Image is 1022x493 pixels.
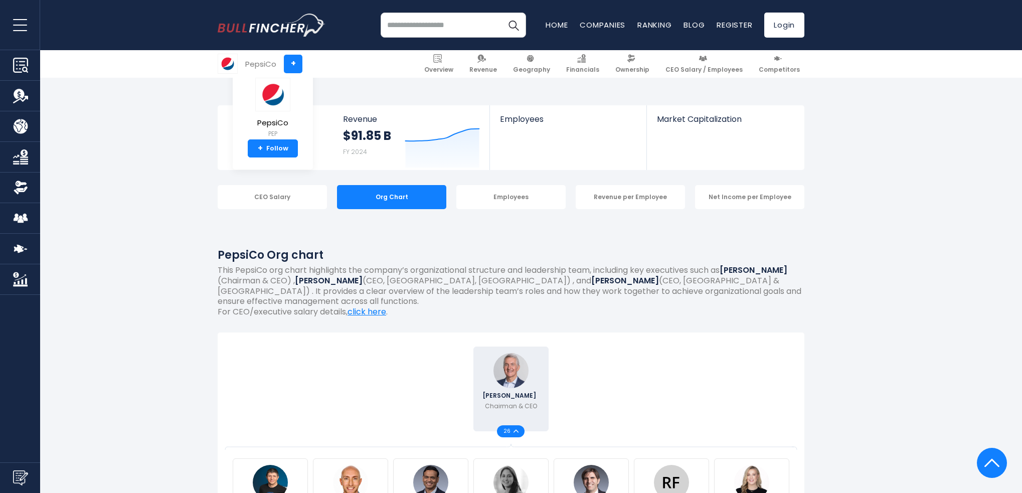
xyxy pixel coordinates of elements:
[684,20,705,30] a: Blog
[469,66,497,74] span: Revenue
[255,129,290,138] small: PEP
[513,66,550,74] span: Geography
[348,306,386,317] a: click here
[343,147,367,156] small: FY 2024
[456,185,566,209] div: Employees
[333,105,490,170] a: Revenue $91.85 B FY 2024
[764,13,804,38] a: Login
[465,50,501,78] a: Revenue
[343,128,391,143] strong: $91.85 B
[485,402,537,411] p: Chairman & CEO
[295,275,363,286] b: [PERSON_NAME]
[759,66,800,74] span: Competitors
[566,66,599,74] span: Financials
[657,114,793,124] span: Market Capitalization
[337,185,446,209] div: Org Chart
[695,185,804,209] div: Net Income per Employee
[258,144,263,153] strong: +
[255,77,291,140] a: PepsiCo PEP
[218,307,804,317] p: For CEO/executive salary details, .
[501,13,526,38] button: Search
[717,20,752,30] a: Register
[218,265,804,307] p: This PepsiCo org chart highlights the company’s organizational structure and leadership team, inc...
[508,50,555,78] a: Geography
[218,247,804,263] h1: PepsiCo Org chart
[647,105,803,141] a: Market Capitalization
[580,20,625,30] a: Companies
[248,139,298,157] a: +Follow
[218,14,325,37] a: Go to homepage
[490,105,646,141] a: Employees
[615,66,649,74] span: Ownership
[503,429,514,434] span: 26
[720,264,787,276] b: [PERSON_NAME]
[665,66,743,74] span: CEO Salary / Employees
[546,20,568,30] a: Home
[493,353,529,388] img: Ramon Laguarta
[754,50,804,78] a: Competitors
[637,20,671,30] a: Ranking
[218,54,237,73] img: PEP logo
[13,180,28,195] img: Ownership
[255,119,290,127] span: PepsiCo
[661,50,747,78] a: CEO Salary / Employees
[562,50,604,78] a: Financials
[611,50,654,78] a: Ownership
[245,58,276,70] div: PepsiCo
[284,55,302,73] a: +
[218,185,327,209] div: CEO Salary
[473,347,549,431] a: Ramon Laguarta [PERSON_NAME] Chairman & CEO 26
[255,78,290,111] img: PEP logo
[500,114,636,124] span: Employees
[424,66,453,74] span: Overview
[576,185,685,209] div: Revenue per Employee
[218,14,325,37] img: bullfincher logo
[591,275,659,286] b: [PERSON_NAME]
[343,114,480,124] span: Revenue
[420,50,458,78] a: Overview
[482,393,539,399] span: [PERSON_NAME]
